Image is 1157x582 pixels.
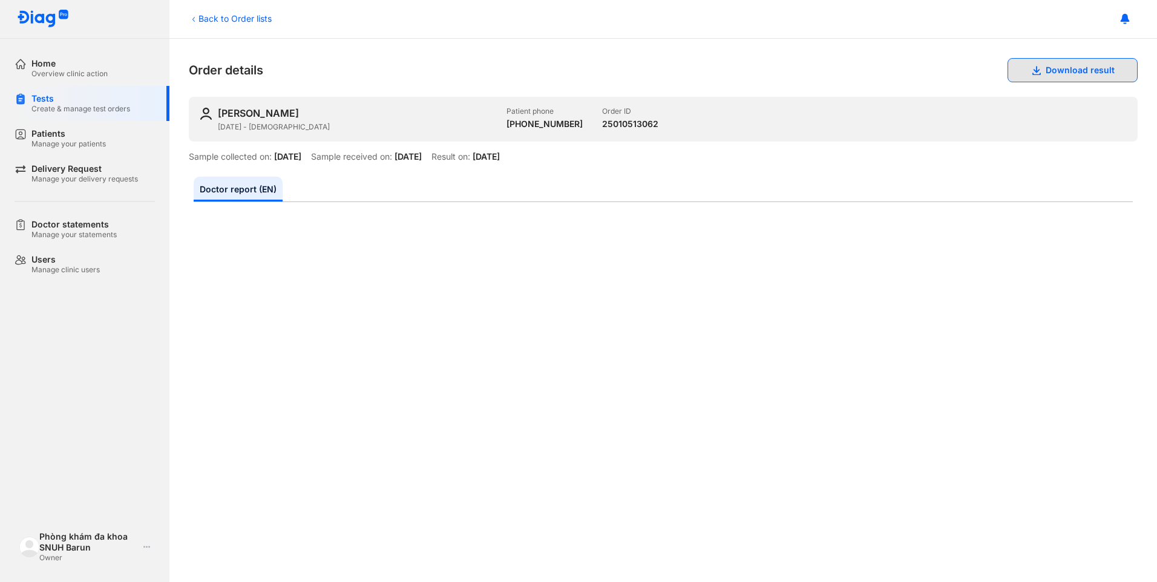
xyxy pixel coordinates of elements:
div: [DATE] - [DEMOGRAPHIC_DATA] [218,122,497,132]
div: Sample received on: [311,151,392,162]
div: Overview clinic action [31,69,108,79]
div: Owner [39,553,138,563]
div: [DATE] [395,151,422,162]
div: Manage your delivery requests [31,174,138,184]
div: 25010513062 [602,119,658,129]
div: Manage clinic users [31,265,100,275]
div: Manage your statements [31,230,117,240]
div: Home [31,58,108,69]
div: Patients [31,128,106,139]
div: [PERSON_NAME] [218,106,299,120]
img: user-icon [198,106,213,121]
a: Doctor report (EN) [194,177,283,201]
div: [PHONE_NUMBER] [506,119,583,129]
div: Manage your patients [31,139,106,149]
div: Phòng khám đa khoa SNUH Barun [39,531,138,553]
div: [DATE] [473,151,500,162]
button: Download result [1008,58,1138,82]
div: Users [31,254,100,265]
img: logo [19,537,39,557]
div: Back to Order lists [189,12,272,25]
div: [DATE] [274,151,301,162]
div: Delivery Request [31,163,138,174]
div: Result on: [431,151,470,162]
div: Patient phone [506,106,583,116]
div: Create & manage test orders [31,104,130,114]
div: Order details [189,58,1138,82]
div: Order ID [602,106,658,116]
div: Sample collected on: [189,151,272,162]
img: logo [17,10,69,28]
div: Doctor statements [31,219,117,230]
div: Tests [31,93,130,104]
